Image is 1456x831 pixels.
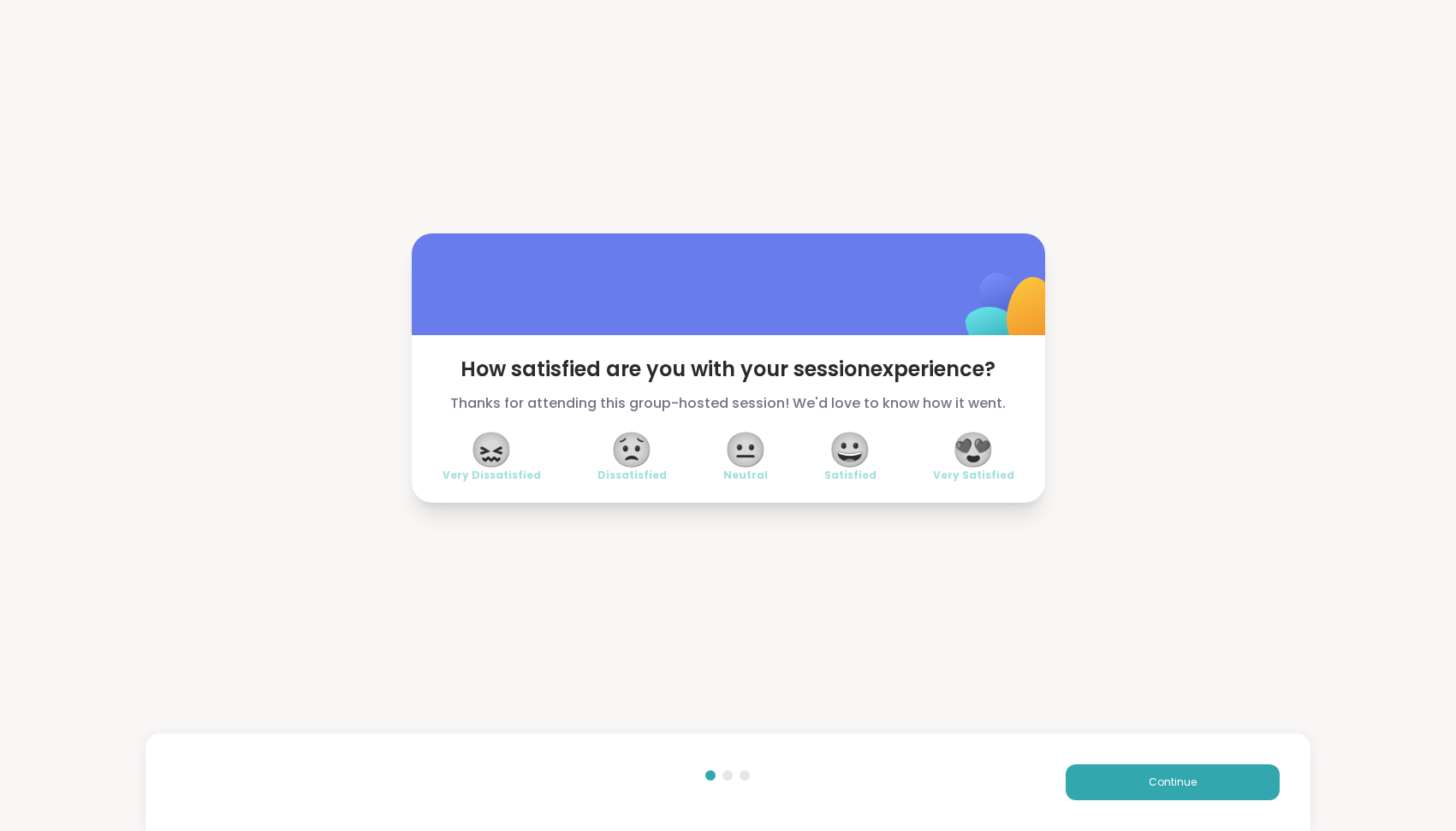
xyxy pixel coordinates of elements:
[1149,775,1197,790] span: Continue
[829,434,871,465] span: 😀
[952,434,995,465] span: 😍
[925,228,1096,398] img: ShareWell Logomark
[724,434,767,465] span: 😐
[443,356,1014,383] span: How satisfied are you with your session experience?
[723,469,768,482] span: Neutral
[824,469,877,482] span: Satisfied
[470,434,513,465] span: 😖
[933,469,1014,482] span: Very Satisfied
[597,469,667,482] span: Dissatisfied
[443,469,541,482] span: Very Dissatisfied
[1066,764,1280,800] button: Continue
[443,393,1014,414] span: Thanks for attending this group-hosted session! We'd love to know how it went.
[610,434,653,465] span: 😟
